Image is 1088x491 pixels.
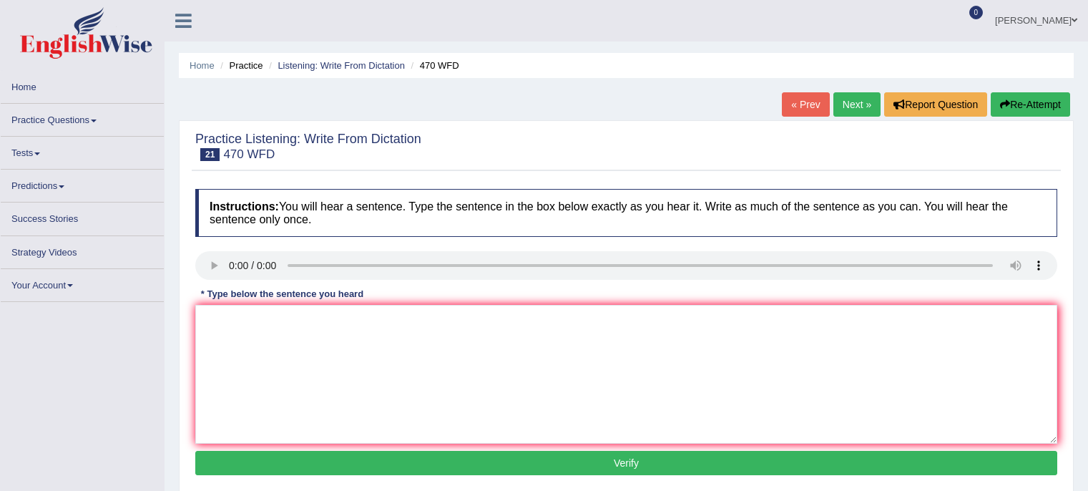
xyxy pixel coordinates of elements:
[1,104,164,132] a: Practice Questions
[190,60,215,71] a: Home
[217,59,263,72] li: Practice
[195,451,1057,475] button: Verify
[833,92,881,117] a: Next »
[1,203,164,230] a: Success Stories
[195,287,369,301] div: * Type below the sentence you heard
[1,269,164,297] a: Your Account
[408,59,459,72] li: 470 WFD
[969,6,984,19] span: 0
[195,132,421,161] h2: Practice Listening: Write From Dictation
[884,92,987,117] button: Report Question
[200,148,220,161] span: 21
[223,147,275,161] small: 470 WFD
[1,71,164,99] a: Home
[991,92,1070,117] button: Re-Attempt
[1,170,164,198] a: Predictions
[278,60,405,71] a: Listening: Write From Dictation
[782,92,829,117] a: « Prev
[1,236,164,264] a: Strategy Videos
[195,189,1057,237] h4: You will hear a sentence. Type the sentence in the box below exactly as you hear it. Write as muc...
[1,137,164,165] a: Tests
[210,200,279,213] b: Instructions:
